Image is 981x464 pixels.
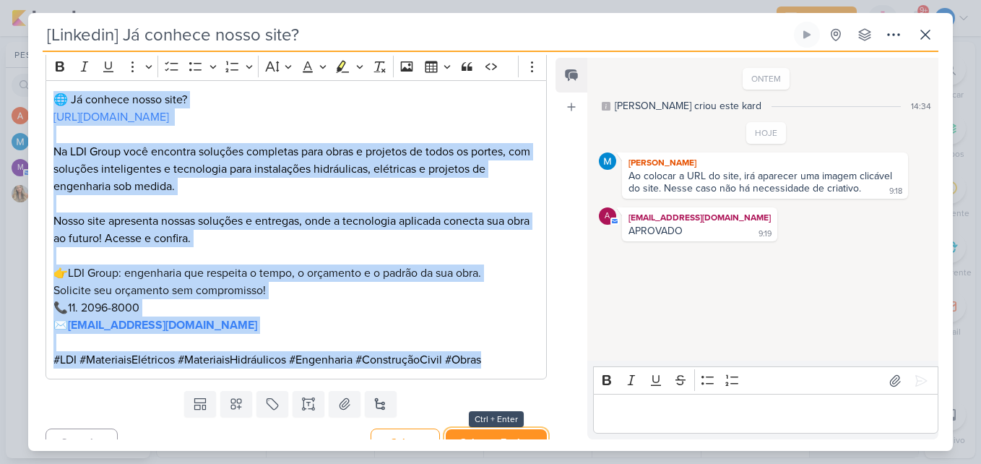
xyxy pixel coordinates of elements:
[68,318,257,332] a: [EMAIL_ADDRESS][DOMAIN_NAME]
[469,411,524,427] div: Ctrl + Enter
[593,366,938,395] div: Editor toolbar
[46,80,547,380] div: Editor editing area: main
[53,351,539,369] p: #LDI #MateriaisElétricos #MateriaisHidráulicos #Engenharia #ConstruçãoCivil #Obras
[371,429,440,457] button: Salvar
[53,301,139,315] span: 📞11. 2096-8000
[46,52,547,80] div: Editor toolbar
[615,98,761,113] div: [PERSON_NAME] criou este kard
[625,155,905,170] div: [PERSON_NAME]
[599,207,616,225] div: aline.ferraz@ldigroup.com.br
[911,100,931,113] div: 14:34
[53,195,539,247] p: Nosso site apresenta nossas soluções e entregas, onde a tecnologia aplicada conecta sua obra ao f...
[605,212,610,220] p: a
[446,429,547,456] button: Salvar e Fechar
[68,266,481,280] span: LDI Group: engenharia que respeita o tempo, o orçamento e o padrão da sua obra.
[53,265,539,334] p: 👉
[801,29,813,40] div: Ligar relógio
[46,429,118,457] button: Cancelar
[53,143,539,195] p: Na LDI Group você encontra soluções completas para obras e projetos de todos os portes, com soluç...
[53,318,68,332] span: ✉️
[53,91,539,126] p: 🌐 Já conhece nosso site?
[593,394,938,434] div: Editor editing area: main
[53,283,266,298] span: Solicite seu orçamento sem compromisso!
[628,170,895,194] div: Ao colocar a URL do site, irá aparecer uma imagem clicável do site. Nesse caso não há necessidade...
[759,228,772,240] div: 9:19
[599,152,616,170] img: MARIANA MIRANDA
[53,110,169,124] a: [URL][DOMAIN_NAME]
[889,186,902,197] div: 9:18
[625,210,774,225] div: [EMAIL_ADDRESS][DOMAIN_NAME]
[43,22,791,48] input: Kard Sem Título
[628,225,683,237] div: APROVADO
